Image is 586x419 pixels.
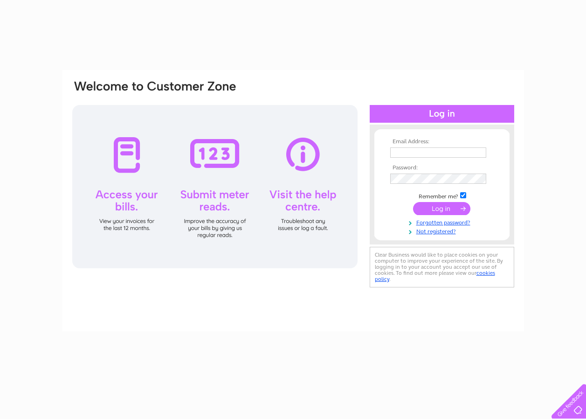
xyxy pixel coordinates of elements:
[375,270,495,282] a: cookies policy
[388,139,496,145] th: Email Address:
[390,217,496,226] a: Forgotten password?
[388,191,496,200] td: Remember me?
[390,226,496,235] a: Not registered?
[388,165,496,171] th: Password:
[370,247,514,287] div: Clear Business would like to place cookies on your computer to improve your experience of the sit...
[413,202,470,215] input: Submit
